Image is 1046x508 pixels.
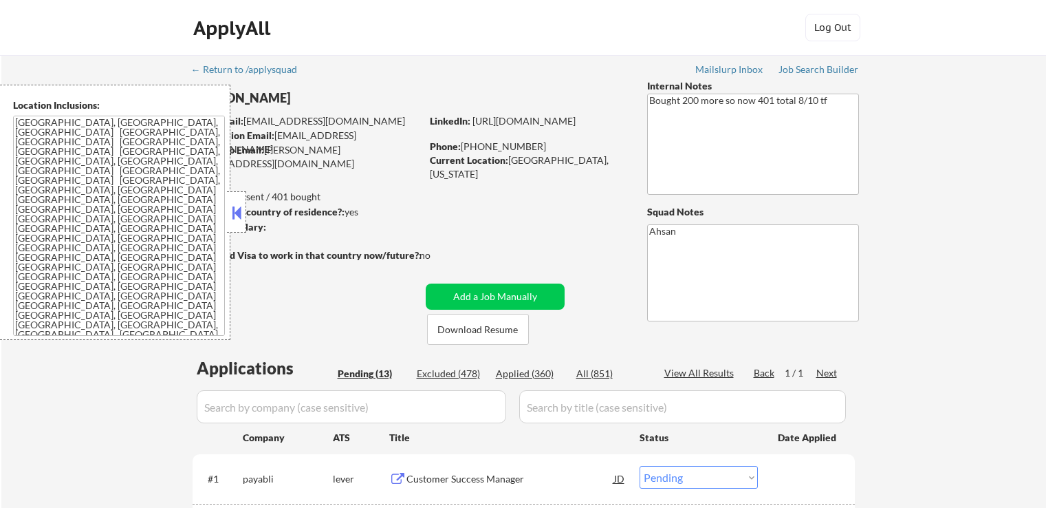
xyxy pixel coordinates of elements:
div: 360 sent / 401 bought [192,190,421,204]
div: Date Applied [778,431,838,445]
strong: Will need Visa to work in that country now/future?: [193,249,422,261]
div: Next [816,366,838,380]
div: Back [754,366,776,380]
div: [PERSON_NAME] [193,89,475,107]
div: Applications [197,360,333,377]
div: [GEOGRAPHIC_DATA], [US_STATE] [430,154,624,180]
div: Internal Notes [647,79,859,93]
button: Log Out [805,14,860,41]
input: Search by title (case sensitive) [519,390,846,423]
div: Location Inclusions: [13,98,225,112]
div: Mailslurp Inbox [695,65,764,74]
div: Applied (360) [496,367,565,381]
div: [PHONE_NUMBER] [430,140,624,154]
button: Download Resume [427,314,529,345]
div: [EMAIL_ADDRESS][DOMAIN_NAME] [193,129,421,156]
div: 1 / 1 [785,366,816,380]
div: Squad Notes [647,205,859,219]
a: [URL][DOMAIN_NAME] [472,115,576,127]
a: Job Search Builder [778,64,859,78]
div: payabli [243,472,333,486]
div: View All Results [664,366,738,380]
div: Pending (13) [338,367,406,381]
a: ← Return to /applysquad [191,64,310,78]
div: [PERSON_NAME][EMAIL_ADDRESS][DOMAIN_NAME] [193,143,421,170]
div: Customer Success Manager [406,472,614,486]
div: no [420,248,459,262]
div: JD [613,466,626,491]
div: #1 [208,472,232,486]
div: Status [640,425,758,449]
div: ← Return to /applysquad [191,65,310,74]
div: Title [389,431,626,445]
div: lever [333,472,389,486]
button: Add a Job Manually [426,284,565,310]
div: All (851) [576,367,645,381]
strong: LinkedIn: [430,115,470,127]
strong: Can work in country of residence?: [192,206,345,218]
div: Excluded (478) [417,367,486,381]
strong: Phone: [430,140,461,152]
div: [EMAIL_ADDRESS][DOMAIN_NAME] [193,114,421,128]
div: Job Search Builder [778,65,859,74]
input: Search by company (case sensitive) [197,390,506,423]
div: ATS [333,431,389,445]
strong: Current Location: [430,154,508,166]
div: Company [243,431,333,445]
a: Mailslurp Inbox [695,64,764,78]
div: ApplyAll [193,17,274,40]
div: yes [192,205,417,219]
